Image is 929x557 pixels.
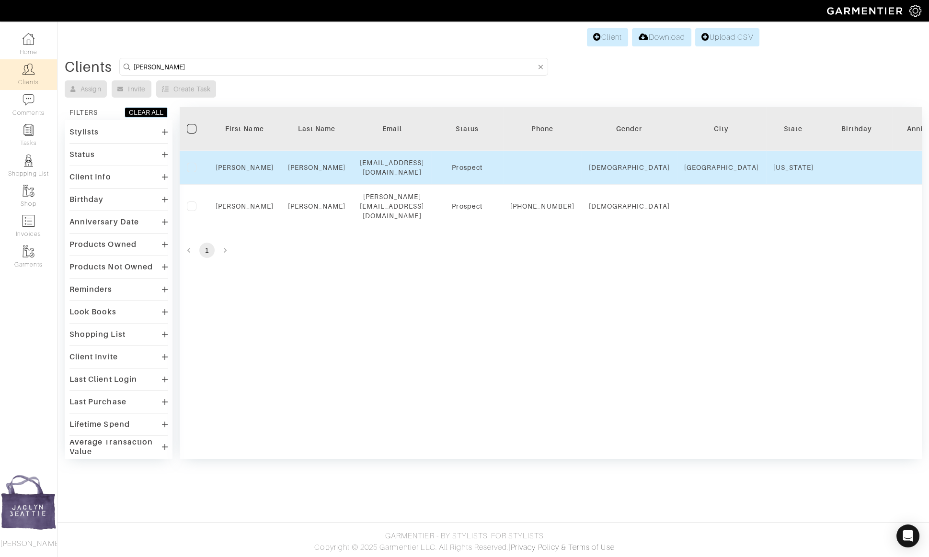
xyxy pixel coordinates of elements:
div: Look Books [69,307,117,317]
input: Search by name, email, phone, city, or state [134,61,536,73]
a: [PERSON_NAME] [288,202,346,210]
div: Last Purchase [69,397,126,407]
div: City [684,124,759,134]
div: FILTERS [69,108,98,117]
div: [PERSON_NAME][EMAIL_ADDRESS][DOMAIN_NAME] [360,192,424,221]
img: clients-icon-6bae9207a08558b7cb47a8932f037763ab4055f8c8b6bfacd5dc20c3e0201464.png [23,63,34,75]
div: Prospect [438,163,496,172]
div: Birthday [828,124,885,134]
div: Phone [510,124,574,134]
div: Client Info [69,172,111,182]
th: Toggle SortBy [431,107,503,151]
img: reminder-icon-8004d30b9f0a5d33ae49ab947aed9ed385cf756f9e5892f1edd6e32f2345188e.png [23,124,34,136]
img: gear-icon-white-bd11855cb880d31180b6d7d6211b90ccbf57a29d726f0c71d8c61bd08dd39cc2.png [909,5,921,17]
img: orders-icon-0abe47150d42831381b5fb84f609e132dff9fe21cb692f30cb5eec754e2cba89.png [23,215,34,227]
div: Anniversary Date [69,217,139,227]
div: Stylists [69,127,99,137]
span: Copyright © 2025 Garmentier LLC. All Rights Reserved. [314,543,508,552]
div: [EMAIL_ADDRESS][DOMAIN_NAME] [360,158,424,177]
div: State [773,124,814,134]
button: CLEAR ALL [125,107,168,118]
div: Gender [589,124,670,134]
div: Last Name [288,124,346,134]
div: Products Not Owned [69,262,153,272]
div: Open Intercom Messenger [896,524,919,547]
img: garmentier-logo-header-white-b43fb05a5012e4ada735d5af1a66efaba907eab6374d6393d1fbf88cb4ef424d.png [822,2,909,19]
img: garments-icon-b7da505a4dc4fd61783c78ac3ca0ef83fa9d6f193b1c9dc38574b1d14d53ca28.png [23,245,34,257]
th: Toggle SortBy [208,107,281,151]
div: Client Invite [69,352,118,362]
img: dashboard-icon-dbcd8f5a0b271acd01030246c82b418ddd0df26cd7fceb0bd07c9910d44c42f6.png [23,33,34,45]
th: Toggle SortBy [281,107,353,151]
div: Prospect [438,201,496,211]
div: [DEMOGRAPHIC_DATA] [589,201,670,211]
div: Email [360,124,424,134]
div: Status [69,150,95,159]
div: Birthday [69,195,103,204]
div: Status [438,124,496,134]
div: CLEAR ALL [129,108,163,117]
img: stylists-icon-eb353228a002819b7ec25b43dbf5f0378dd9e0616d9560372ff212230b889e62.png [23,155,34,167]
div: Last Client Login [69,375,137,384]
div: [PHONE_NUMBER] [510,201,574,211]
div: Clients [65,62,112,72]
div: Products Owned [69,240,137,249]
div: [DEMOGRAPHIC_DATA] [589,163,670,172]
div: Shopping List [69,330,126,339]
div: [GEOGRAPHIC_DATA] [684,163,759,172]
img: garments-icon-b7da505a4dc4fd61783c78ac3ca0ef83fa9d6f193b1c9dc38574b1d14d53ca28.png [23,185,34,197]
a: Upload CSV [695,28,759,46]
a: [PERSON_NAME] [216,202,274,210]
a: Download [632,28,691,46]
div: Average Transaction Value [69,437,162,457]
div: Lifetime Spend [69,420,130,429]
button: page 1 [199,243,215,258]
div: [US_STATE] [773,163,814,172]
th: Toggle SortBy [582,107,677,151]
a: Privacy Policy & Terms of Use [511,543,614,552]
a: [PERSON_NAME] [288,164,346,171]
a: [PERSON_NAME] [216,164,274,171]
th: Toggle SortBy [821,107,893,151]
div: First Name [216,124,274,134]
img: comment-icon-a0a6a9ef722e966f86d9cbdc48e553b5cf19dbc54f86b18d962a5391bc8f6eb6.png [23,94,34,106]
div: Reminders [69,285,112,294]
a: Client [587,28,628,46]
nav: pagination navigation [180,243,922,258]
